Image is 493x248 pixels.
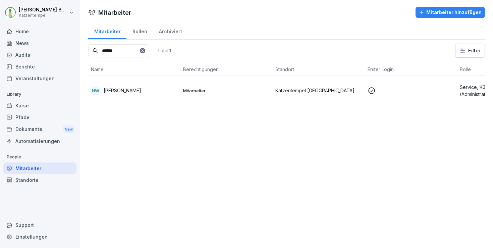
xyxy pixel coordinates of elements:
a: Rollen [126,22,153,39]
th: Name [88,63,180,76]
a: Mitarbeiter [3,162,76,174]
div: Dokumente [3,123,76,136]
p: [PERSON_NAME] Benedix [19,7,68,13]
div: Filter [459,47,481,54]
div: Support [3,219,76,231]
p: Total: 1 [157,47,171,54]
th: Erster Login [365,63,457,76]
div: Mitarbeiter hinzufügen [419,9,482,16]
p: [PERSON_NAME] [104,87,141,94]
a: Automatisierungen [3,135,76,147]
a: Kurse [3,100,76,111]
th: Berechtigungen [180,63,273,76]
a: Veranstaltungen [3,72,76,84]
a: Standorte [3,174,76,186]
p: Mitarbeiter [183,88,270,94]
a: DokumenteNew [3,123,76,136]
a: Audits [3,49,76,61]
div: NW [91,86,100,95]
p: Katzentempel [GEOGRAPHIC_DATA] [275,87,362,94]
button: Filter [455,44,485,57]
div: New [63,126,74,133]
a: Home [3,26,76,37]
h1: Mitarbeiter [98,8,131,17]
a: News [3,37,76,49]
p: People [3,152,76,162]
p: Library [3,89,76,100]
a: Berichte [3,61,76,72]
th: Standort [273,63,365,76]
a: Einstellungen [3,231,76,243]
a: Mitarbeiter [88,22,126,39]
a: Pfade [3,111,76,123]
p: Katzentempel [19,13,68,18]
button: Mitarbeiter hinzufügen [416,7,485,18]
a: Archiviert [153,22,188,39]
